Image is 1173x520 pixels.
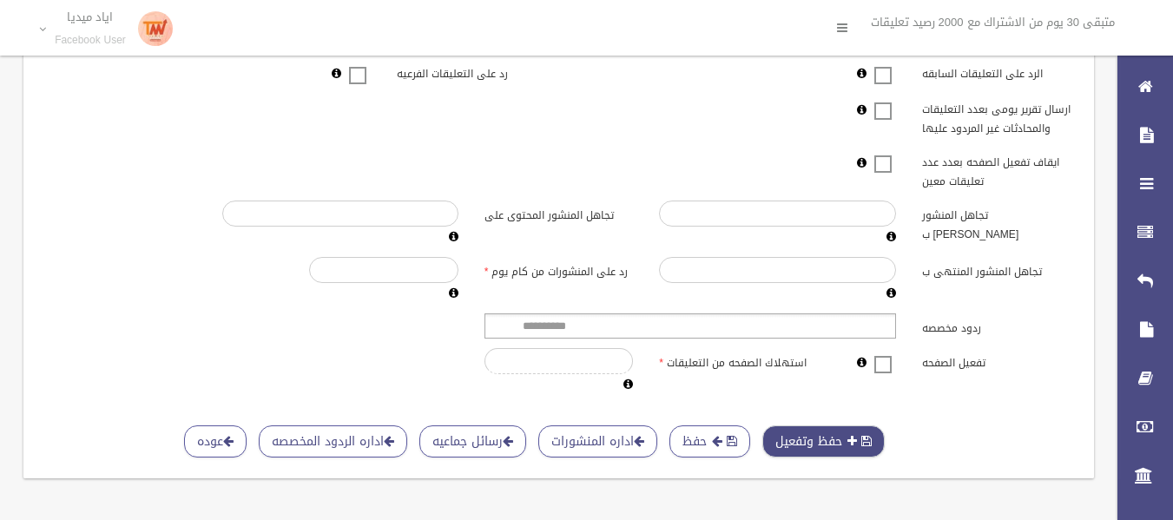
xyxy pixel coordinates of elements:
label: ايقاف تفعيل الصفحه بعدد عدد تعليقات معين [909,148,1084,191]
small: Facebook User [55,34,126,47]
a: اداره الردود المخصصه [259,425,407,457]
label: تجاهل المنشور المنتهى ب [909,257,1084,281]
label: تجاهل المنشور المحتوى على [471,201,647,225]
button: حفظ [669,425,750,457]
label: تفعيل الصفحه [909,348,1084,372]
label: الرد على التعليقات السابقه [909,59,1084,83]
label: رد على المنشورات من كام يوم [471,257,647,281]
p: اياد ميديا [55,10,126,23]
label: استهلاك الصفحه من التعليقات [646,348,821,372]
a: رسائل جماعيه [419,425,526,457]
a: اداره المنشورات [538,425,657,457]
button: حفظ وتفعيل [762,425,885,457]
label: ارسال تقرير يومى بعدد التعليقات والمحادثات غير المردود عليها [909,95,1084,139]
label: ردود مخصصه [909,313,1084,338]
a: عوده [184,425,247,457]
label: تجاهل المنشور [PERSON_NAME] ب [909,201,1084,244]
label: رد على التعليقات الفرعيه [384,59,559,83]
